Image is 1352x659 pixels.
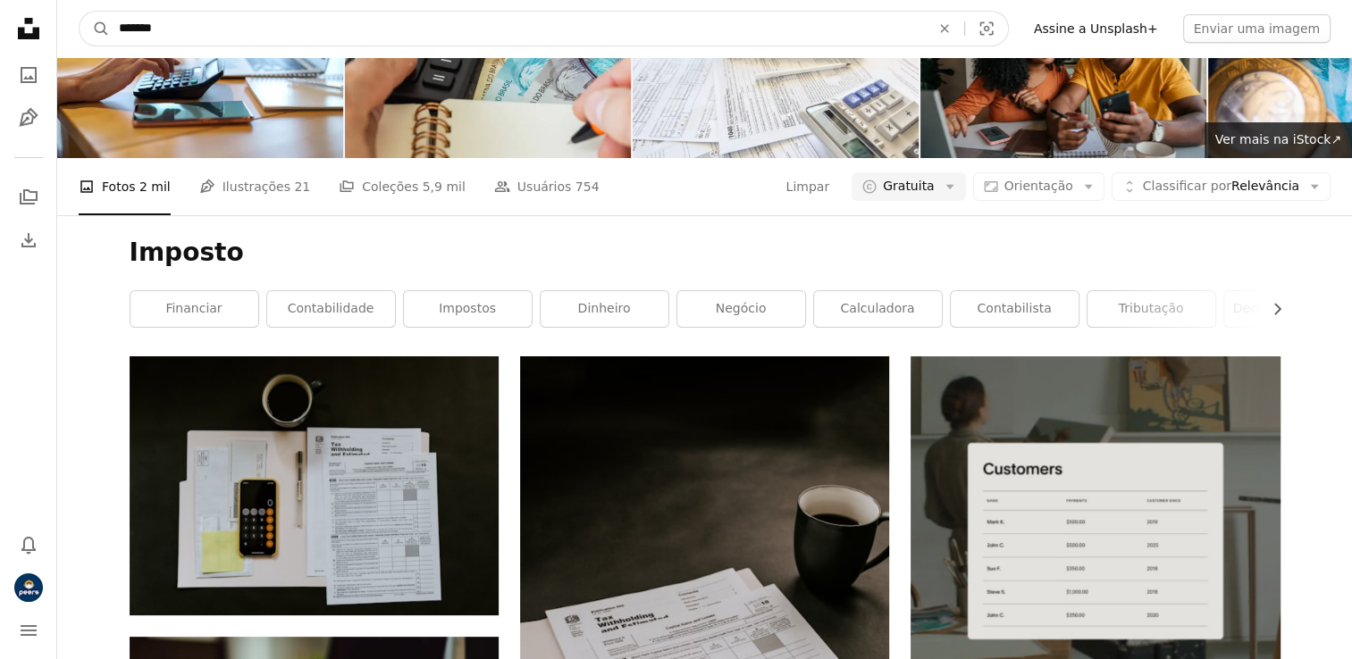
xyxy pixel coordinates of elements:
[1004,179,1073,193] span: Orientação
[677,291,805,327] a: negócio
[14,573,43,602] img: Avatar do usuário Peers Consulting
[130,237,1281,269] h1: Imposto
[951,291,1079,327] a: contabilista
[1087,291,1215,327] a: tributação
[494,158,600,215] a: Usuários 754
[11,222,46,258] a: Histórico de downloads
[925,12,964,46] button: Limpar
[80,12,110,46] button: Pesquise na Unsplash
[130,356,499,615] img: smartphone Android preto perto de caneta esferográfica, certificado de retenção de impostos em ci...
[339,158,466,215] a: Coleções 5,9 mil
[11,179,46,215] a: Coleções
[11,570,46,605] button: Perfil
[267,291,395,327] a: contabilidade
[1183,14,1331,43] button: Enviar uma imagem
[11,527,46,563] button: Notificações
[520,625,889,641] a: caneca de cerâmica preta ao lado de papel branco da impressora
[965,12,1008,46] button: Pesquisa visual
[11,613,46,648] button: Menu
[785,172,831,201] button: Limpar
[1143,179,1231,193] span: Classificar por
[1261,291,1281,327] button: rolar lista para a direita
[1023,14,1169,43] a: Assine a Unsplash+
[11,100,46,136] a: Ilustrações
[814,291,942,327] a: calculadora
[199,158,310,215] a: Ilustrações 21
[1224,291,1352,327] a: declaração de impostos
[11,57,46,93] a: Fotos
[130,478,499,494] a: smartphone Android preto perto de caneta esferográfica, certificado de retenção de impostos em ci...
[423,177,466,196] span: 5,9 mil
[79,11,1009,46] form: Pesquise conteúdo visual em todo o site
[575,177,600,196] span: 754
[1112,172,1331,201] button: Classificar porRelevância
[404,291,532,327] a: impostos
[11,11,46,50] a: Início — Unsplash
[541,291,668,327] a: dinheiro
[883,178,935,196] span: Gratuita
[294,177,310,196] span: 21
[1205,122,1352,158] a: Ver mais na iStock↗
[130,291,258,327] a: financiar
[973,172,1104,201] button: Orientação
[1143,178,1299,196] span: Relevância
[1215,132,1341,146] span: Ver mais na iStock ↗
[852,172,966,201] button: Gratuita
